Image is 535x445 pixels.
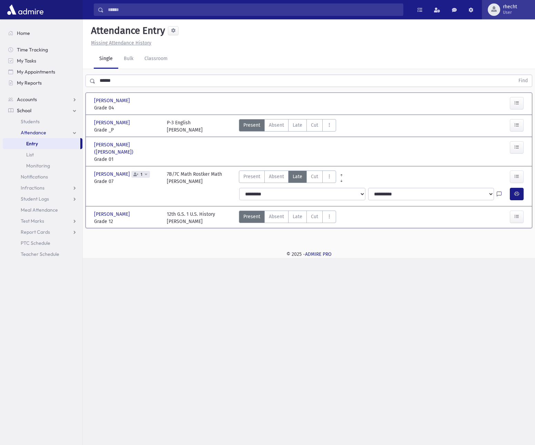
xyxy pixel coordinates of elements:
button: Find [514,75,532,87]
span: Report Cards [21,229,50,235]
span: [PERSON_NAME] [94,97,131,104]
a: Notifications [3,171,82,182]
span: Grade 12 [94,218,160,225]
div: P-3 English [PERSON_NAME] [167,119,203,134]
span: Absent [269,173,284,180]
span: School [17,107,31,114]
span: List [26,152,34,158]
span: [PERSON_NAME] [94,211,131,218]
a: Missing Attendance History [88,40,151,46]
a: My Tasks [3,55,82,66]
a: School [3,105,82,116]
a: Home [3,28,82,39]
span: My Tasks [17,58,36,64]
a: PTC Schedule [3,238,82,249]
a: Classroom [139,49,173,69]
a: Meal Attendance [3,204,82,215]
span: Infractions [21,185,44,191]
span: Cut [311,122,318,129]
a: Monitoring [3,160,82,171]
span: Student Logs [21,196,49,202]
span: Grade 04 [94,104,160,112]
span: Absent [269,213,284,220]
span: PTC Schedule [21,240,50,246]
span: Test Marks [21,218,44,224]
span: My Appointments [17,69,55,75]
span: Grade 01 [94,156,160,163]
a: Teacher Schedule [3,249,82,260]
span: Students [21,118,40,125]
a: Students [3,116,82,127]
a: ADMIRE PRO [305,251,332,257]
span: My Reports [17,80,42,86]
span: Cut [311,173,318,180]
span: Cut [311,213,318,220]
a: Accounts [3,94,82,105]
span: Meal Attendance [21,207,58,213]
span: Accounts [17,96,37,103]
span: rhecht [503,4,517,10]
span: Teacher Schedule [21,251,59,257]
a: Entry [3,138,80,149]
a: Report Cards [3,226,82,238]
span: [PERSON_NAME] ([PERSON_NAME]) [94,141,160,156]
a: My Appointments [3,66,82,77]
span: [PERSON_NAME] [94,119,131,126]
div: 7B/7C Math Rostker Math [PERSON_NAME] [167,171,222,185]
div: © 2025 - [94,251,524,258]
span: Grade _P [94,126,160,134]
a: List [3,149,82,160]
span: Present [243,173,260,180]
img: AdmirePro [6,3,45,17]
div: AttTypes [239,211,336,225]
div: AttTypes [239,171,336,185]
span: 1 [139,172,144,177]
span: Absent [269,122,284,129]
span: [PERSON_NAME] [94,171,131,178]
span: Grade 07 [94,178,160,185]
h5: Attendance Entry [88,25,165,37]
u: Missing Attendance History [91,40,151,46]
span: Attendance [21,129,46,136]
a: My Reports [3,77,82,88]
span: Late [293,122,302,129]
span: User [503,10,517,15]
span: Late [293,213,302,220]
span: Present [243,213,260,220]
a: Time Tracking [3,44,82,55]
a: Single [94,49,118,69]
span: Late [293,173,302,180]
div: 12th G.S. 1 U.S. History [PERSON_NAME] [167,211,215,225]
input: Search [104,3,403,16]
span: Home [17,30,30,36]
span: Time Tracking [17,47,48,53]
a: Test Marks [3,215,82,226]
a: Attendance [3,127,82,138]
a: Infractions [3,182,82,193]
a: Student Logs [3,193,82,204]
a: Bulk [118,49,139,69]
span: Present [243,122,260,129]
span: Notifications [21,174,48,180]
span: Entry [26,141,38,147]
span: Monitoring [26,163,50,169]
div: AttTypes [239,119,336,134]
